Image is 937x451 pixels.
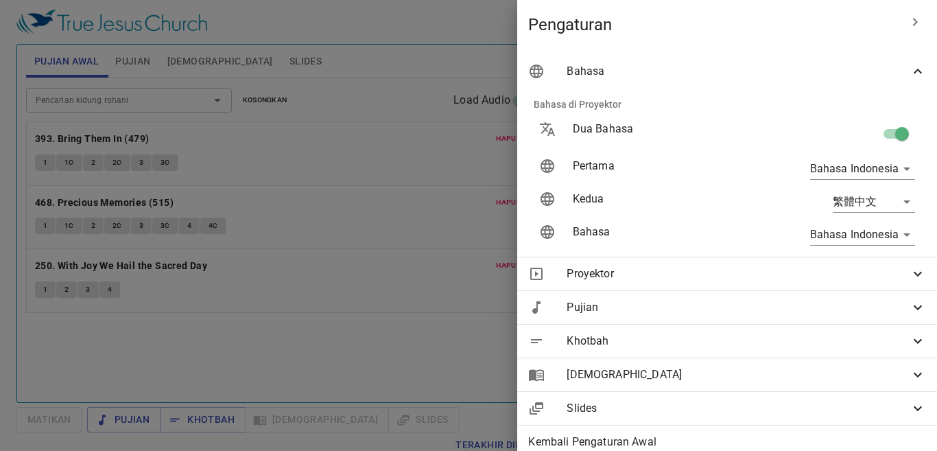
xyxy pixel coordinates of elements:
div: Bahasa Indonesia [810,224,915,246]
div: Bahasa Indonesia [810,158,915,180]
span: Khotbah [567,333,910,349]
p: Bahasa [573,224,750,240]
span: Pujian [567,299,910,316]
li: 129 [117,91,139,105]
div: [DEMOGRAPHIC_DATA] [517,358,937,391]
li: 124A [142,91,171,105]
div: Khotbah [517,325,937,358]
span: Proyektor [567,266,910,282]
div: Slides [517,392,937,425]
p: Dua Bahasa [573,121,750,137]
li: Bahasa di Proyektor [523,88,932,121]
p: Pujian 詩 [130,80,161,89]
div: 繁體中文 [833,191,915,213]
span: Pengaturan [528,14,899,36]
div: Ibu Menik [121,47,169,60]
span: Kembali Pengaturan Awal [528,434,926,450]
div: Proyektor [517,257,937,290]
div: Ibadah Sabat - [DEMOGRAPHIC_DATA] [DEMOGRAPHIC_DATA] Sejati Cilacap [5,124,285,150]
div: Bahasa [517,55,937,88]
p: Kedua [573,191,750,207]
div: Pujian [517,291,937,324]
span: [DEMOGRAPHIC_DATA] [567,367,910,383]
div: KASIH DAUD KEPADA [DATE] [PERSON_NAME] [32,28,259,41]
span: Bahasa [567,63,910,80]
p: Pertama [573,158,750,174]
span: Slides [567,400,910,417]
